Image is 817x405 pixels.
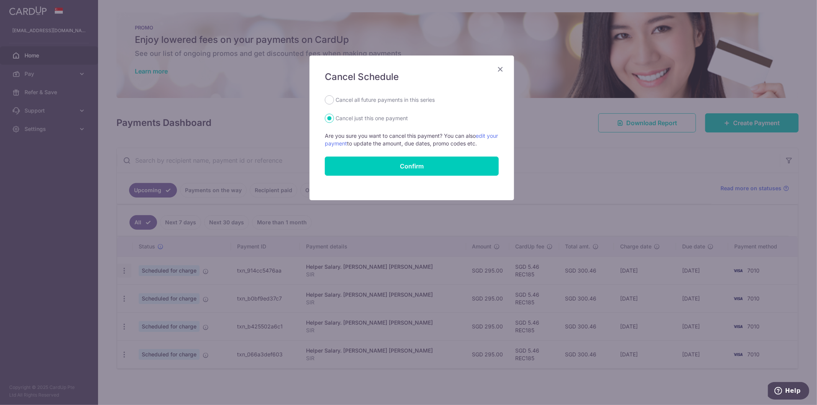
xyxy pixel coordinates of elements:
[325,71,499,83] h5: Cancel Schedule
[336,114,408,123] label: Cancel just this one payment
[336,95,435,105] label: Cancel all future payments in this series
[325,157,499,176] button: Confirm
[325,132,499,147] p: Are you sure you want to cancel this payment? You can also to update the amount, due dates, promo...
[768,382,809,401] iframe: Opens a widget where you can find more information
[496,65,505,74] button: Close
